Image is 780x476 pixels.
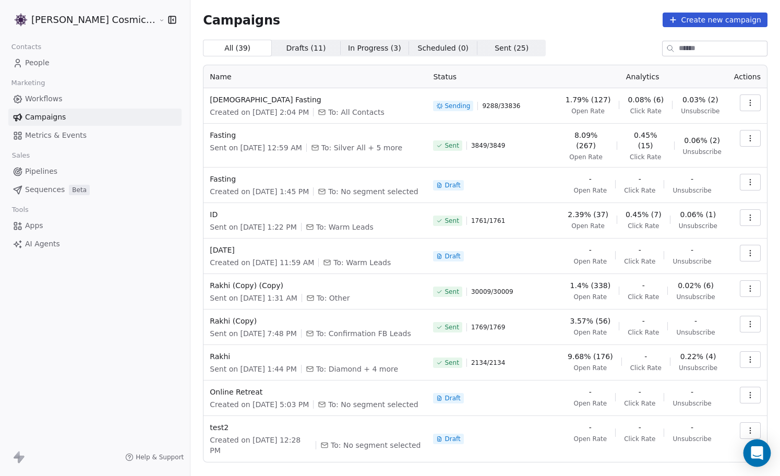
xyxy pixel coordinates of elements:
span: Campaigns [25,112,66,123]
span: Rakhi (Copy) [210,316,421,326]
span: Draft [445,181,460,189]
span: Unsubscribe [673,399,711,408]
span: 0.06% (2) [684,135,720,146]
button: Create new campaign [663,13,767,27]
span: To: Other [317,293,350,303]
span: AI Agents [25,239,60,249]
span: Metrics & Events [25,130,87,141]
span: - [691,387,693,397]
th: Name [203,65,427,88]
span: Sent on [DATE] 1:31 AM [210,293,297,303]
span: - [694,316,697,326]
span: To: Diamond + 4 more [316,364,398,374]
span: Sales [7,148,34,163]
span: - [644,351,647,362]
span: - [589,245,592,255]
span: 0.22% (4) [680,351,716,362]
span: Unsubscribe [676,293,715,301]
th: Status [427,65,557,88]
span: Beta [69,185,90,195]
span: To: Warm Leads [316,222,374,232]
div: Open Intercom Messenger [743,439,771,467]
span: - [642,316,645,326]
span: Created on [DATE] 5:03 PM [210,399,309,410]
span: Rakhi (Copy) (Copy) [210,280,421,291]
span: To: Warm Leads [333,257,391,268]
button: [PERSON_NAME] Cosmic Academy LLP [13,11,151,29]
span: Open Rate [574,257,607,266]
span: [DEMOGRAPHIC_DATA] Fasting [210,94,421,105]
span: Click Rate [624,435,655,443]
span: 3849 / 3849 [471,141,505,150]
span: Unsubscribe [676,328,715,337]
span: Fasting [210,130,421,140]
span: Sending [445,102,470,110]
span: Pipelines [25,166,57,177]
span: To: All Contacts [328,107,384,117]
span: 2.39% (37) [568,209,608,220]
span: 2134 / 2134 [471,359,505,367]
img: Logo_Properly_Aligned.png [15,14,27,26]
a: Apps [8,217,182,234]
span: - [589,422,592,433]
span: Draft [445,252,460,260]
span: 30009 / 30009 [471,288,513,296]
span: 1761 / 1761 [471,217,505,225]
span: Marketing [7,75,50,91]
th: Actions [728,65,767,88]
span: - [691,422,693,433]
span: 0.02% (6) [678,280,714,291]
span: - [639,174,641,184]
span: Draft [445,435,460,443]
span: - [691,245,693,255]
span: Open Rate [571,107,605,115]
span: - [589,174,592,184]
span: People [25,57,50,68]
span: Sequences [25,184,65,195]
span: To: Silver All + 5 more [321,142,402,153]
span: Click Rate [628,293,659,301]
span: Click Rate [630,364,662,372]
span: 0.03% (2) [682,94,718,105]
span: Open Rate [574,328,607,337]
span: Click Rate [630,107,662,115]
span: 0.06% (1) [680,209,716,220]
span: To: No segment selected [328,399,418,410]
span: Campaigns [203,13,280,27]
span: Unsubscribe [673,435,711,443]
span: Created on [DATE] 2:04 PM [210,107,309,117]
span: 1.79% (127) [566,94,611,105]
span: Sent [445,323,459,331]
span: Click Rate [624,186,655,195]
span: Click Rate [624,257,655,266]
span: Sent [445,141,459,150]
span: Contacts [7,39,46,55]
span: Scheduled ( 0 ) [418,43,469,54]
span: [DATE] [210,245,421,255]
span: Unsubscribe [673,257,711,266]
span: Created on [DATE] 12:28 PM [210,435,311,456]
span: Tools [7,202,33,218]
span: Open Rate [574,186,607,195]
span: 8.09% (267) [563,130,608,151]
span: Sent on [DATE] 1:22 PM [210,222,296,232]
span: To: No segment selected [331,440,421,450]
span: Sent [445,288,459,296]
span: Click Rate [628,328,659,337]
span: Help & Support [136,453,184,461]
span: Click Rate [630,153,661,161]
span: 9288 / 33836 [482,102,520,110]
span: Unsubscribe [673,186,711,195]
span: Open Rate [574,293,607,301]
a: AI Agents [8,235,182,253]
a: Help & Support [125,453,184,461]
a: People [8,54,182,72]
span: - [691,174,693,184]
span: 3.57% (56) [570,316,611,326]
span: ID [210,209,421,220]
span: Unsubscribe [683,148,722,156]
a: Pipelines [8,163,182,180]
span: Online Retreat [210,387,421,397]
span: Open Rate [574,435,607,443]
span: Created on [DATE] 1:45 PM [210,186,309,197]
